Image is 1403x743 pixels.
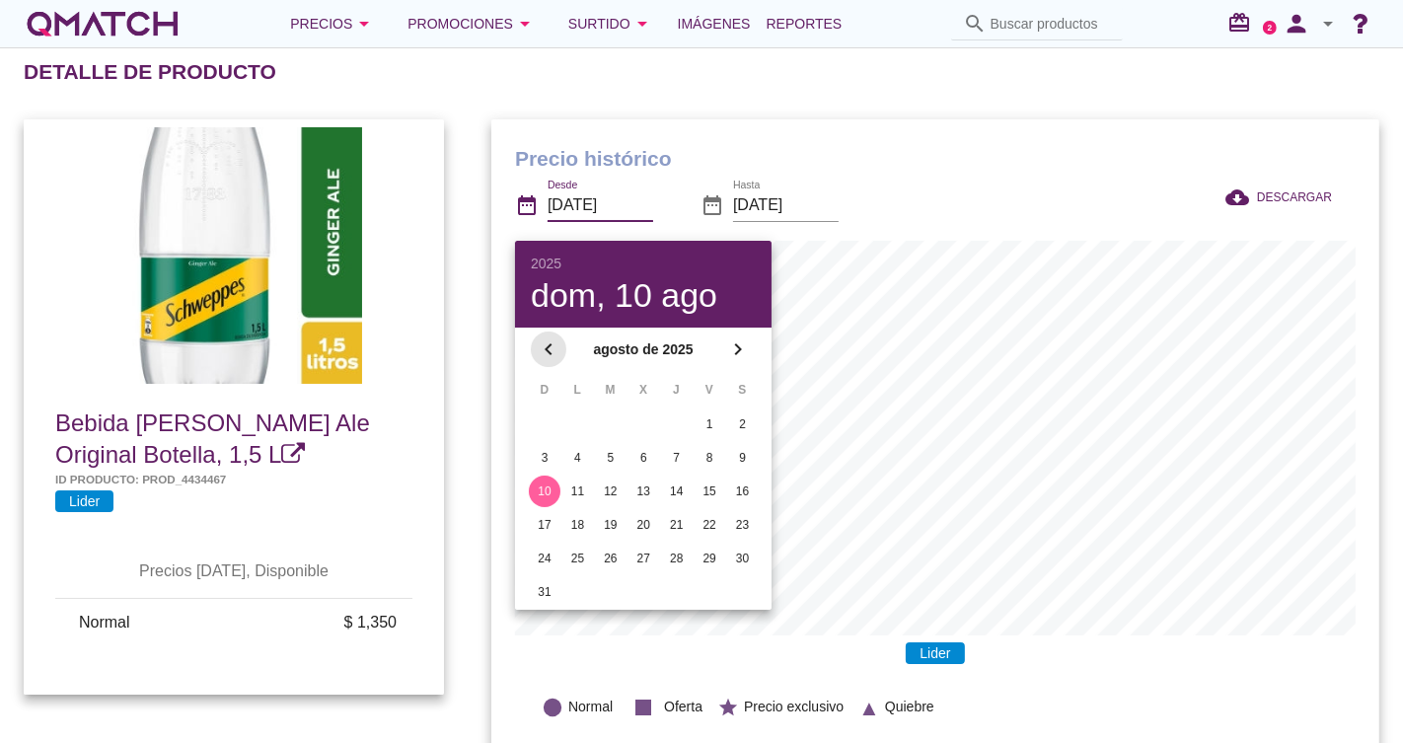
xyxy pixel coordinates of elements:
[661,516,693,534] div: 21
[529,483,560,500] div: 10
[661,442,693,474] button: 7
[529,516,560,534] div: 17
[727,449,759,467] div: 9
[694,483,725,500] div: 15
[24,56,276,88] h2: Detalle de producto
[744,697,844,717] span: Precio exclusivo
[595,442,627,474] button: 5
[1210,180,1348,215] button: DESCARGAR
[561,449,593,467] div: 4
[727,476,759,507] button: 16
[661,543,693,574] button: 28
[531,257,756,270] div: 2025
[595,516,627,534] div: 19
[1225,186,1257,209] i: cloud_download
[1268,23,1273,32] text: 2
[561,442,593,474] button: 4
[529,583,560,601] div: 31
[1257,188,1332,206] span: DESCARGAR
[55,490,113,512] span: Lider
[55,544,412,599] th: Precios [DATE], Disponible
[767,12,843,36] span: Reportes
[595,449,627,467] div: 5
[529,476,560,507] button: 10
[694,516,725,534] div: 22
[561,373,592,407] th: L
[727,483,759,500] div: 16
[661,509,693,541] button: 21
[726,337,750,361] i: chevron_right
[537,337,560,361] i: chevron_left
[694,476,725,507] button: 15
[694,442,725,474] button: 8
[55,471,412,487] h5: Id producto: prod_4434467
[55,599,240,646] td: Normal
[274,4,392,43] button: Precios
[906,642,964,664] span: Lider
[531,278,756,312] div: dom, 10 ago
[542,697,563,718] i: lens
[661,550,693,567] div: 28
[664,697,702,717] span: Oferta
[694,449,725,467] div: 8
[561,516,593,534] div: 18
[670,4,759,43] a: Imágenes
[628,516,659,534] div: 20
[858,694,880,715] i: ▲
[568,12,654,36] div: Surtido
[727,543,759,574] button: 30
[561,509,593,541] button: 18
[727,516,759,534] div: 23
[595,373,626,407] th: M
[727,415,759,433] div: 2
[661,483,693,500] div: 14
[759,4,850,43] a: Reportes
[1263,21,1277,35] a: 2
[566,339,720,360] strong: agosto de 2025
[529,509,560,541] button: 17
[727,373,758,407] th: S
[407,12,537,36] div: Promociones
[595,550,627,567] div: 26
[1227,11,1259,35] i: redeem
[963,12,987,36] i: search
[628,692,659,723] i: stop
[694,543,725,574] button: 29
[553,4,670,43] button: Surtido
[515,193,539,217] i: date_range
[529,449,560,467] div: 3
[991,8,1111,39] input: Buscar productos
[595,543,627,574] button: 26
[628,550,659,567] div: 27
[694,415,725,433] div: 1
[630,12,654,36] i: arrow_drop_down
[561,550,593,567] div: 25
[352,12,376,36] i: arrow_drop_down
[727,442,759,474] button: 9
[628,476,659,507] button: 13
[628,483,659,500] div: 13
[694,550,725,567] div: 29
[24,4,182,43] a: white-qmatch-logo
[733,189,839,221] input: Hasta
[513,12,537,36] i: arrow_drop_down
[885,697,934,717] span: Quiebre
[561,543,593,574] button: 25
[628,442,659,474] button: 6
[392,4,553,43] button: Promociones
[1277,10,1316,37] i: person
[529,543,560,574] button: 24
[678,12,751,36] span: Imágenes
[727,550,759,567] div: 30
[628,543,659,574] button: 27
[568,697,613,717] span: Normal
[727,409,759,440] button: 2
[290,12,376,36] div: Precios
[515,143,1356,175] h1: Precio histórico
[529,373,559,407] th: D
[694,509,725,541] button: 22
[548,189,653,221] input: Desde
[55,678,412,733] th: Categorías
[727,509,759,541] button: 23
